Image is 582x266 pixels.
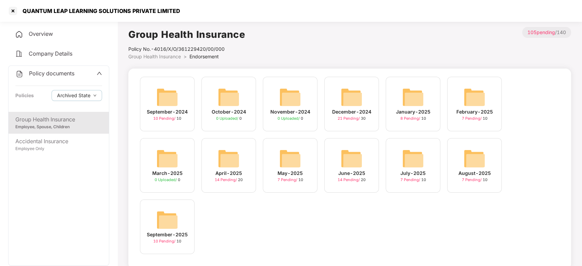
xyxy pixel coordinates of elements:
[97,71,102,76] span: up
[156,148,178,169] img: svg+xml;base64,PHN2ZyB4bWxucz0iaHR0cDovL3d3dy53My5vcmcvMjAwMC9zdmciIHdpZHRoPSI2NCIgaGVpZ2h0PSI2NC...
[57,92,90,99] span: Archived State
[128,45,245,53] div: Policy No.- 4016/X/O/361229420/00/000
[400,116,426,121] div: 10
[396,108,430,116] div: January-2025
[18,8,180,14] div: QUANTUM LEAP LEARNING SOLUTIONS PRIVATE LIMITED
[153,239,176,243] span: 10 Pending /
[29,50,72,57] span: Company Details
[338,177,361,182] span: 14 Pending /
[278,169,303,177] div: May-2025
[462,177,483,182] span: 7 Pending /
[458,169,491,177] div: August-2025
[15,70,24,78] img: svg+xml;base64,PHN2ZyB4bWxucz0iaHR0cDovL3d3dy53My5vcmcvMjAwMC9zdmciIHdpZHRoPSIyNCIgaGVpZ2h0PSIyNC...
[15,92,34,99] div: Policies
[15,146,102,152] div: Employee Only
[216,116,239,121] span: 0 Uploaded /
[153,238,181,244] div: 10
[278,177,303,183] div: 10
[128,54,181,59] span: Group Health Insurance
[215,177,243,183] div: 20
[155,177,178,182] span: 0 Uploaded /
[402,86,424,108] img: svg+xml;base64,PHN2ZyB4bWxucz0iaHR0cDovL3d3dy53My5vcmcvMjAwMC9zdmciIHdpZHRoPSI2NCIgaGVpZ2h0PSI2NC...
[278,116,303,121] div: 0
[338,177,366,183] div: 20
[279,148,301,169] img: svg+xml;base64,PHN2ZyB4bWxucz0iaHR0cDovL3d3dy53My5vcmcvMjAwMC9zdmciIHdpZHRoPSI2NCIgaGVpZ2h0PSI2NC...
[341,148,363,169] img: svg+xml;base64,PHN2ZyB4bWxucz0iaHR0cDovL3d3dy53My5vcmcvMjAwMC9zdmciIHdpZHRoPSI2NCIgaGVpZ2h0PSI2NC...
[216,116,242,121] div: 0
[184,54,187,59] span: >
[218,86,240,108] img: svg+xml;base64,PHN2ZyB4bWxucz0iaHR0cDovL3d3dy53My5vcmcvMjAwMC9zdmciIHdpZHRoPSI2NCIgaGVpZ2h0PSI2NC...
[338,116,366,121] div: 30
[402,148,424,169] img: svg+xml;base64,PHN2ZyB4bWxucz0iaHR0cDovL3d3dy53My5vcmcvMjAwMC9zdmciIHdpZHRoPSI2NCIgaGVpZ2h0PSI2NC...
[464,86,485,108] img: svg+xml;base64,PHN2ZyB4bWxucz0iaHR0cDovL3d3dy53My5vcmcvMjAwMC9zdmciIHdpZHRoPSI2NCIgaGVpZ2h0PSI2NC...
[52,90,102,101] button: Archived Statedown
[332,108,371,116] div: December-2024
[462,116,487,121] div: 10
[15,50,23,58] img: svg+xml;base64,PHN2ZyB4bWxucz0iaHR0cDovL3d3dy53My5vcmcvMjAwMC9zdmciIHdpZHRoPSIyNCIgaGVpZ2h0PSIyNC...
[29,30,53,37] span: Overview
[15,137,102,146] div: Accidental Insurance
[29,70,74,77] span: Policy documents
[270,108,310,116] div: November-2024
[215,177,238,182] span: 14 Pending /
[128,27,245,42] h1: Group Health Insurance
[156,209,178,231] img: svg+xml;base64,PHN2ZyB4bWxucz0iaHR0cDovL3d3dy53My5vcmcvMjAwMC9zdmciIHdpZHRoPSI2NCIgaGVpZ2h0PSI2NC...
[147,231,188,238] div: September-2025
[464,148,485,169] img: svg+xml;base64,PHN2ZyB4bWxucz0iaHR0cDovL3d3dy53My5vcmcvMjAwMC9zdmciIHdpZHRoPSI2NCIgaGVpZ2h0PSI2NC...
[147,108,188,116] div: September-2024
[400,116,421,121] span: 8 Pending /
[15,124,102,130] div: Employee, Spouse, Children
[155,177,180,183] div: 0
[341,86,363,108] img: svg+xml;base64,PHN2ZyB4bWxucz0iaHR0cDovL3d3dy53My5vcmcvMjAwMC9zdmciIHdpZHRoPSI2NCIgaGVpZ2h0PSI2NC...
[212,108,246,116] div: October-2024
[156,86,178,108] img: svg+xml;base64,PHN2ZyB4bWxucz0iaHR0cDovL3d3dy53My5vcmcvMjAwMC9zdmciIHdpZHRoPSI2NCIgaGVpZ2h0PSI2NC...
[338,169,365,177] div: June-2025
[279,86,301,108] img: svg+xml;base64,PHN2ZyB4bWxucz0iaHR0cDovL3d3dy53My5vcmcvMjAwMC9zdmciIHdpZHRoPSI2NCIgaGVpZ2h0PSI2NC...
[278,116,301,121] span: 0 Uploaded /
[218,148,240,169] img: svg+xml;base64,PHN2ZyB4bWxucz0iaHR0cDovL3d3dy53My5vcmcvMjAwMC9zdmciIHdpZHRoPSI2NCIgaGVpZ2h0PSI2NC...
[400,177,421,182] span: 7 Pending /
[15,30,23,39] img: svg+xml;base64,PHN2ZyB4bWxucz0iaHR0cDovL3d3dy53My5vcmcvMjAwMC9zdmciIHdpZHRoPSIyNCIgaGVpZ2h0PSIyNC...
[456,108,493,116] div: February-2025
[522,27,571,38] p: / 140
[462,116,483,121] span: 7 Pending /
[153,116,176,121] span: 10 Pending /
[527,29,555,35] span: 105 pending
[93,94,97,98] span: down
[278,177,298,182] span: 7 Pending /
[462,177,487,183] div: 10
[189,54,219,59] span: Endorsement
[153,116,181,121] div: 10
[152,169,183,177] div: March-2025
[400,169,426,177] div: July-2025
[215,169,242,177] div: April-2025
[400,177,426,183] div: 10
[338,116,361,121] span: 21 Pending /
[15,115,102,124] div: Group Health Insurance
